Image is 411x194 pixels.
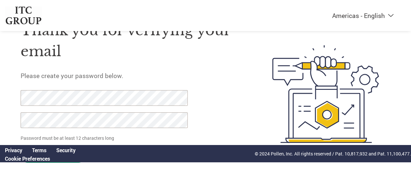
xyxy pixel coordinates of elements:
a: Security [56,147,76,154]
a: Privacy [5,147,22,154]
p: © 2024 Pollen, Inc. All rights reserved / Pat. 10,817,932 and Pat. 11,100,477. [255,150,411,157]
h1: Thank you for verifying your email [21,20,243,62]
a: Terms [32,147,46,154]
h5: Please create your password below. [21,72,243,80]
img: create-password [261,10,390,178]
img: ITC Group [5,7,42,24]
p: Password must be at least 12 characters long [21,135,189,141]
a: Cookie Preferences, opens a dedicated popup modal window [5,155,50,162]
